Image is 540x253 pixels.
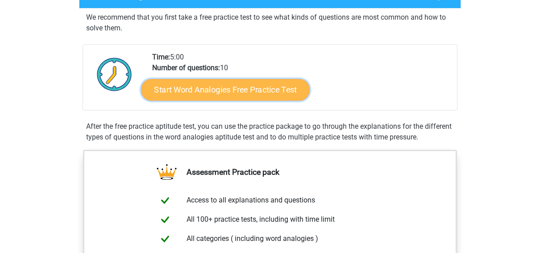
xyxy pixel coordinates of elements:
div: After the free practice aptitude test, you can use the practice package to go through the explana... [83,121,457,143]
a: Start Word Analogies Free Practice Test [141,79,310,100]
p: We recommend that you first take a free practice test to see what kinds of questions are most com... [86,12,454,34]
div: 5:00 10 [145,52,457,110]
b: Time: [152,53,170,61]
img: Clock [92,52,137,97]
b: Number of questions: [152,63,220,72]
